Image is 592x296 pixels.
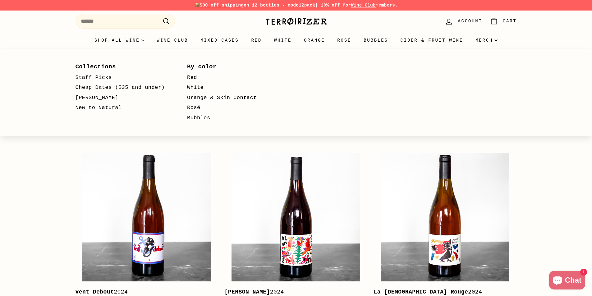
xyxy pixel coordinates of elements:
[458,18,482,25] span: Account
[187,61,281,72] a: By color
[469,32,504,49] summary: Merch
[503,18,517,25] span: Cart
[76,93,169,103] a: [PERSON_NAME]
[76,73,169,83] a: Staff Picks
[547,271,587,291] inbox-online-store-chat: Shopify online store chat
[357,32,394,49] a: Bubbles
[351,3,376,8] a: Wine Club
[268,32,298,49] a: White
[76,2,517,9] p: 📦 on 12 bottles - code | 10% off for members.
[374,289,468,295] b: La [DEMOGRAPHIC_DATA] Rouge
[224,289,270,295] b: [PERSON_NAME]
[187,113,281,123] a: Bubbles
[187,73,281,83] a: Red
[88,32,151,49] summary: Shop all wine
[187,83,281,93] a: White
[331,32,357,49] a: Rosé
[441,12,486,30] a: Account
[187,103,281,113] a: Rosé
[245,32,268,49] a: Red
[298,32,331,49] a: Orange
[299,3,315,8] strong: 12pack
[394,32,470,49] a: Cider & Fruit Wine
[76,83,169,93] a: Cheap Dates ($35 and under)
[150,32,194,49] a: Wine Club
[187,93,281,103] a: Orange & Skin Contact
[76,289,114,295] b: Vent Debout
[76,61,169,72] a: Collections
[194,32,245,49] a: Mixed Cases
[486,12,521,30] a: Cart
[76,103,169,113] a: New to Natural
[63,32,529,49] div: Primary
[200,3,244,8] span: $30 off shipping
